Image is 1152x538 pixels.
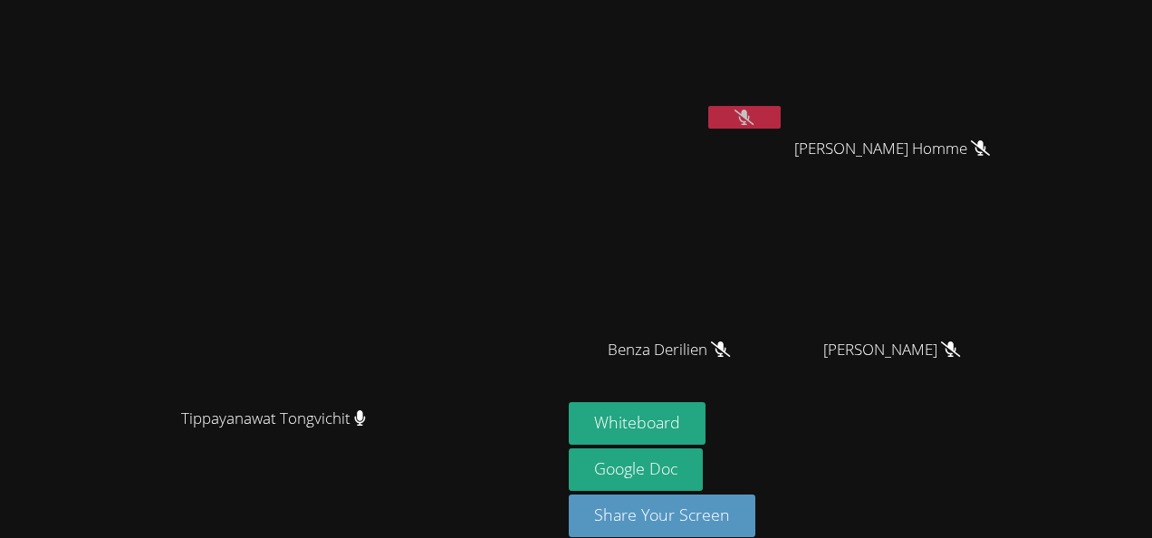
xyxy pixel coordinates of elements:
a: Google Doc [569,448,703,491]
span: Benza Derilien [608,337,730,363]
span: [PERSON_NAME] Homme [794,136,990,162]
button: Whiteboard [569,402,706,445]
span: Tippayanawat Tongvichit [181,406,366,432]
button: Share Your Screen [569,495,755,537]
span: [PERSON_NAME] [823,337,960,363]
